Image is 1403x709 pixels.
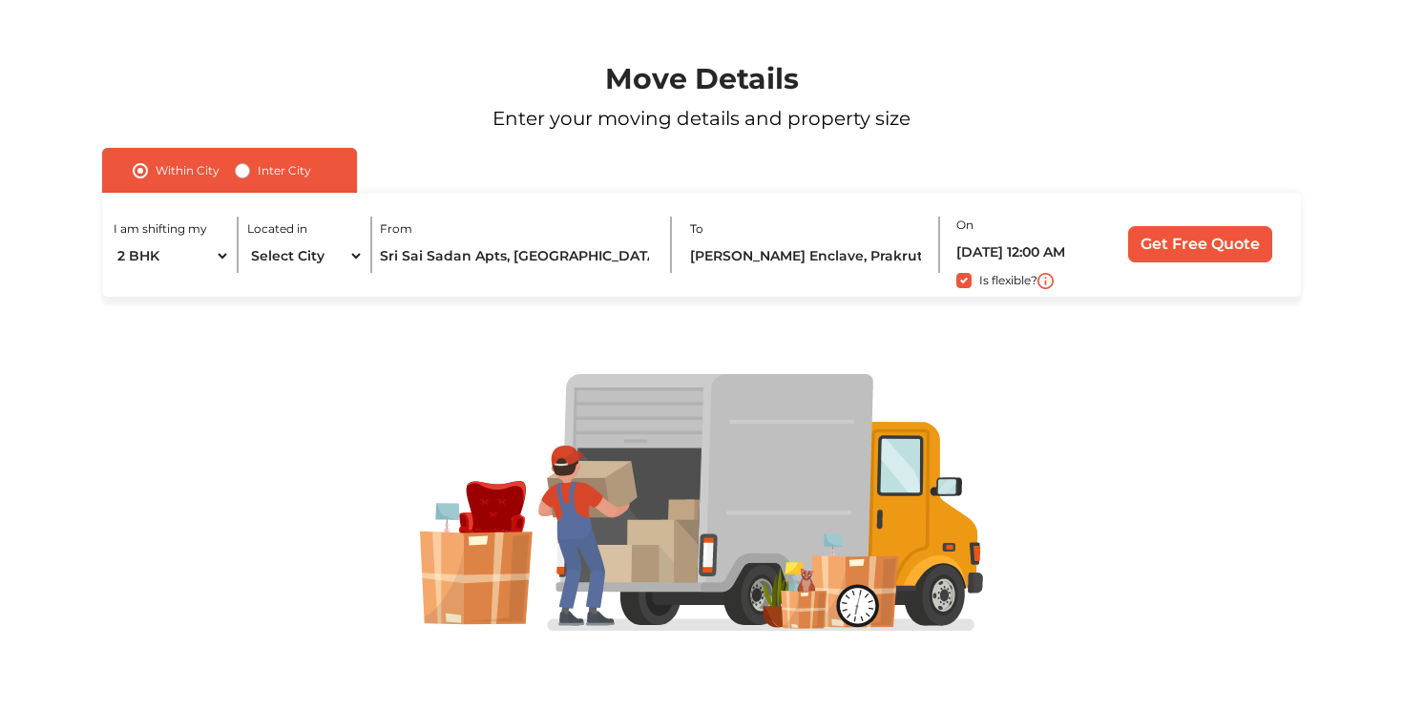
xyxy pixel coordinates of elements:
[956,217,974,234] label: On
[380,220,412,238] label: From
[690,220,703,238] label: To
[114,220,207,238] label: I am shifting my
[56,104,1347,133] p: Enter your moving details and property size
[1128,226,1272,262] input: Get Free Quote
[956,236,1095,269] input: Select date
[690,240,925,273] input: Locality
[979,269,1037,289] label: Is flexible?
[247,220,307,238] label: Located in
[156,159,220,182] label: Within City
[258,159,311,182] label: Inter City
[380,240,654,273] input: Locality
[56,62,1347,96] h1: Move Details
[1037,273,1054,289] img: i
